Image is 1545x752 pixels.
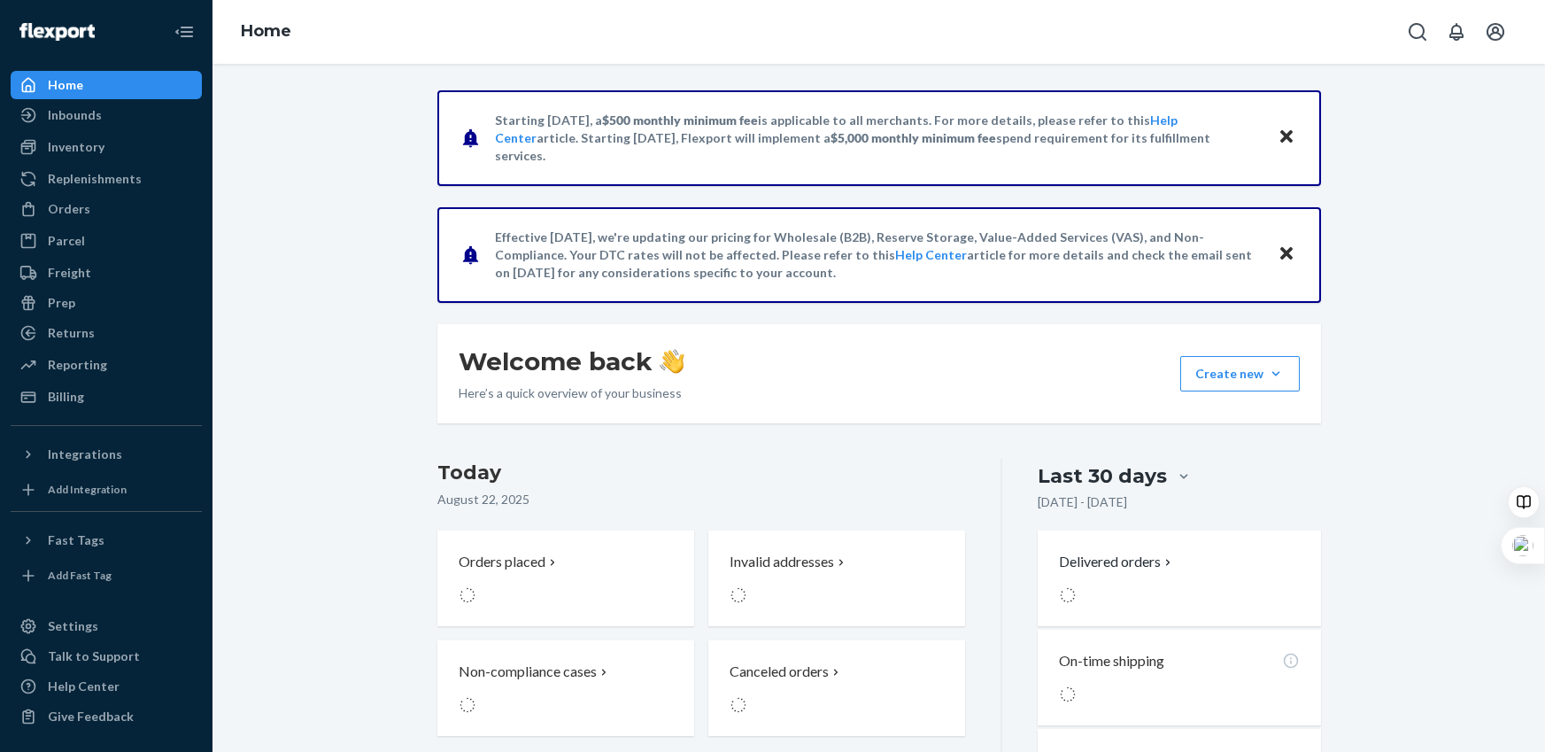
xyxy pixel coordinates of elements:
[11,227,202,255] a: Parcel
[437,531,694,626] button: Orders placed
[602,112,758,128] span: $500 monthly minimum fee
[11,319,202,347] a: Returns
[11,642,202,671] button: Talk to Support
[11,259,202,287] a: Freight
[227,6,305,58] ol: breadcrumbs
[660,349,684,374] img: hand-wave emoji
[48,264,91,282] div: Freight
[11,351,202,379] a: Reporting
[11,612,202,640] a: Settings
[48,356,107,374] div: Reporting
[437,640,694,736] button: Non-compliance cases
[48,647,140,665] div: Talk to Support
[1038,462,1167,490] div: Last 30 days
[11,133,202,161] a: Inventory
[459,662,597,682] p: Non-compliance cases
[11,101,202,129] a: Inbounds
[48,388,84,406] div: Billing
[1180,356,1300,392] button: Create new
[708,531,965,626] button: Invalid addresses
[48,232,85,250] div: Parcel
[48,200,90,218] div: Orders
[495,229,1261,282] p: Effective [DATE], we're updating our pricing for Wholesale (B2B), Reserve Storage, Value-Added Se...
[1038,493,1127,511] p: [DATE] - [DATE]
[459,552,545,572] p: Orders placed
[1059,552,1175,572] button: Delivered orders
[48,106,102,124] div: Inbounds
[11,383,202,411] a: Billing
[1275,242,1298,267] button: Close
[11,195,202,223] a: Orders
[11,289,202,317] a: Prep
[1275,125,1298,151] button: Close
[19,23,95,41] img: Flexport logo
[48,76,83,94] div: Home
[830,130,996,145] span: $5,000 monthly minimum fee
[1439,14,1474,50] button: Open notifications
[459,384,684,402] p: Here’s a quick overview of your business
[48,170,142,188] div: Replenishments
[459,345,684,377] h1: Welcome back
[11,165,202,193] a: Replenishments
[241,21,291,41] a: Home
[48,678,120,695] div: Help Center
[48,446,122,463] div: Integrations
[11,440,202,469] button: Integrations
[11,702,202,731] button: Give Feedback
[11,476,202,504] a: Add Integration
[495,112,1261,165] p: Starting [DATE], a is applicable to all merchants. For more details, please refer to this article...
[48,482,127,497] div: Add Integration
[730,552,834,572] p: Invalid addresses
[48,617,98,635] div: Settings
[48,324,95,342] div: Returns
[48,708,134,725] div: Give Feedback
[48,568,112,583] div: Add Fast Tag
[708,640,965,736] button: Canceled orders
[437,491,966,508] p: August 22, 2025
[11,672,202,701] a: Help Center
[730,662,829,682] p: Canceled orders
[11,562,202,590] a: Add Fast Tag
[1478,14,1513,50] button: Open account menu
[48,531,104,549] div: Fast Tags
[48,294,75,312] div: Prep
[895,247,967,262] a: Help Center
[437,459,966,487] h3: Today
[48,138,104,156] div: Inventory
[166,14,202,50] button: Close Navigation
[1400,14,1435,50] button: Open Search Box
[11,526,202,554] button: Fast Tags
[11,71,202,99] a: Home
[1059,651,1164,671] p: On-time shipping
